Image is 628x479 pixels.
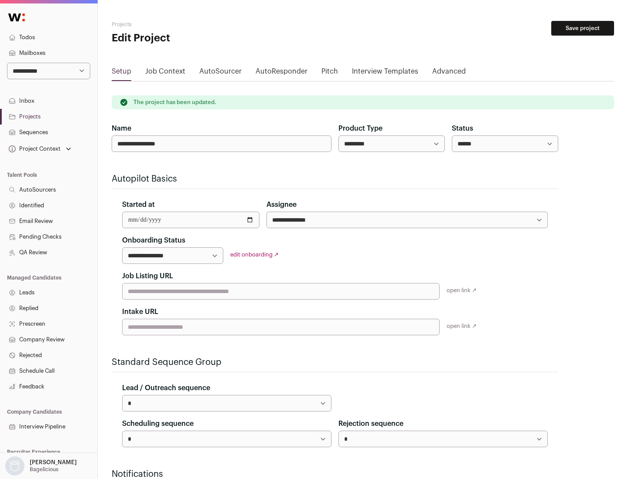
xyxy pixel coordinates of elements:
h2: Standard Sequence Group [112,356,558,368]
label: Onboarding Status [122,235,185,246]
a: Interview Templates [352,66,418,80]
a: Advanced [432,66,466,80]
h2: Autopilot Basics [112,173,558,185]
label: Started at [122,199,155,210]
a: edit onboarding ↗ [230,252,279,257]
label: Product Type [338,123,382,134]
label: Job Listing URL [122,271,173,281]
button: Open dropdown [7,143,73,155]
a: AutoSourcer [199,66,242,80]
button: Save project [551,21,614,36]
label: Scheduling sequence [122,418,194,429]
label: Status [452,123,473,134]
label: Intake URL [122,307,158,317]
h1: Edit Project [112,31,279,45]
button: Open dropdown [3,456,78,476]
img: Wellfound [3,9,30,26]
label: Assignee [266,199,297,210]
p: The project has been updated. [133,99,216,106]
a: Job Context [145,66,185,80]
label: Rejection sequence [338,418,403,429]
div: Project Context [7,145,61,152]
label: Name [112,123,131,134]
img: nopic.png [5,456,24,476]
a: AutoResponder [256,66,307,80]
a: Pitch [321,66,338,80]
h2: Projects [112,21,279,28]
p: [PERSON_NAME] [30,459,77,466]
p: Bagelicious [30,466,58,473]
label: Lead / Outreach sequence [122,383,210,393]
a: Setup [112,66,131,80]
